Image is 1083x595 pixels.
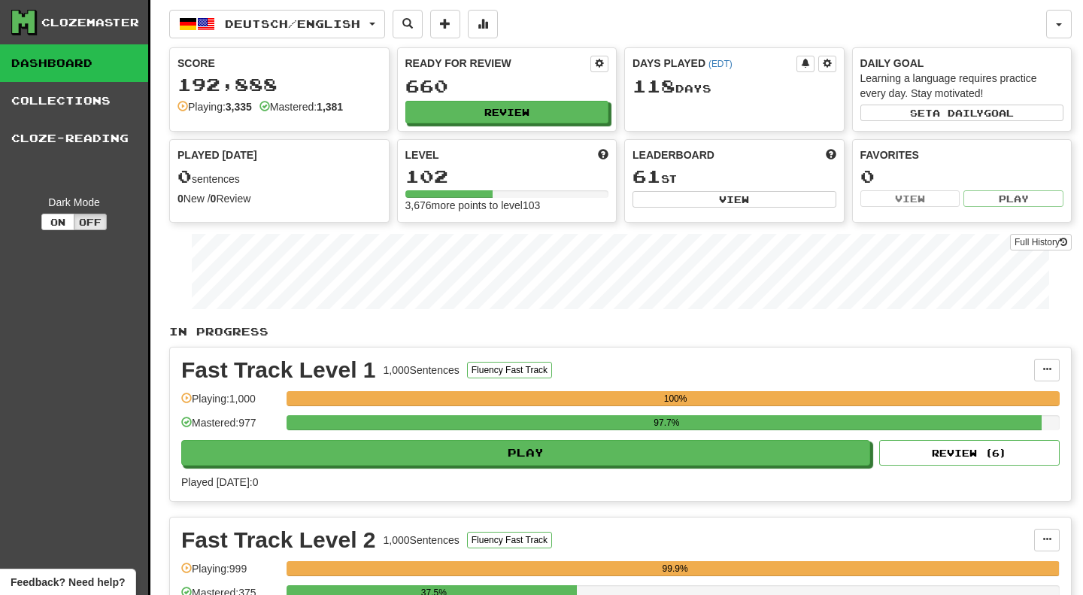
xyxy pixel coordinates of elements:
[181,391,279,416] div: Playing: 1,000
[74,214,107,230] button: Off
[708,59,733,69] a: (EDT)
[633,77,836,96] div: Day s
[41,214,74,230] button: On
[633,56,796,71] div: Days Played
[467,532,552,548] button: Fluency Fast Track
[633,75,675,96] span: 118
[468,10,498,38] button: More stats
[933,108,984,118] span: a daily
[259,99,343,114] div: Mastered:
[405,56,591,71] div: Ready for Review
[11,195,137,210] div: Dark Mode
[633,165,661,187] span: 61
[860,167,1064,186] div: 0
[598,147,608,162] span: Score more points to level up
[177,147,257,162] span: Played [DATE]
[860,71,1064,101] div: Learning a language requires practice every day. Stay motivated!
[317,101,343,113] strong: 1,381
[181,561,279,586] div: Playing: 999
[860,105,1064,121] button: Seta dailygoal
[177,193,184,205] strong: 0
[405,147,439,162] span: Level
[393,10,423,38] button: Search sentences
[826,147,836,162] span: This week in points, UTC
[860,56,1064,71] div: Daily Goal
[1010,234,1072,250] a: Full History
[467,362,552,378] button: Fluency Fast Track
[211,193,217,205] strong: 0
[860,147,1064,162] div: Favorites
[181,415,279,440] div: Mastered: 977
[11,575,125,590] span: Open feedback widget
[405,198,609,213] div: 3,676 more points to level 103
[291,561,1059,576] div: 99.9%
[177,191,381,206] div: New / Review
[405,77,609,96] div: 660
[41,15,139,30] div: Clozemaster
[879,440,1060,466] button: Review (6)
[225,17,360,30] span: Deutsch / English
[633,191,836,208] button: View
[963,190,1063,207] button: Play
[181,529,376,551] div: Fast Track Level 2
[181,440,870,466] button: Play
[177,99,252,114] div: Playing:
[177,75,381,94] div: 192,888
[384,533,460,548] div: 1,000 Sentences
[226,101,252,113] strong: 3,335
[177,56,381,71] div: Score
[633,167,836,187] div: st
[169,324,1072,339] p: In Progress
[430,10,460,38] button: Add sentence to collection
[169,10,385,38] button: Deutsch/English
[384,363,460,378] div: 1,000 Sentences
[860,190,960,207] button: View
[405,101,609,123] button: Review
[291,391,1060,406] div: 100%
[177,167,381,187] div: sentences
[177,165,192,187] span: 0
[291,415,1042,430] div: 97.7%
[181,476,258,488] span: Played [DATE]: 0
[181,359,376,381] div: Fast Track Level 1
[405,167,609,186] div: 102
[633,147,714,162] span: Leaderboard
